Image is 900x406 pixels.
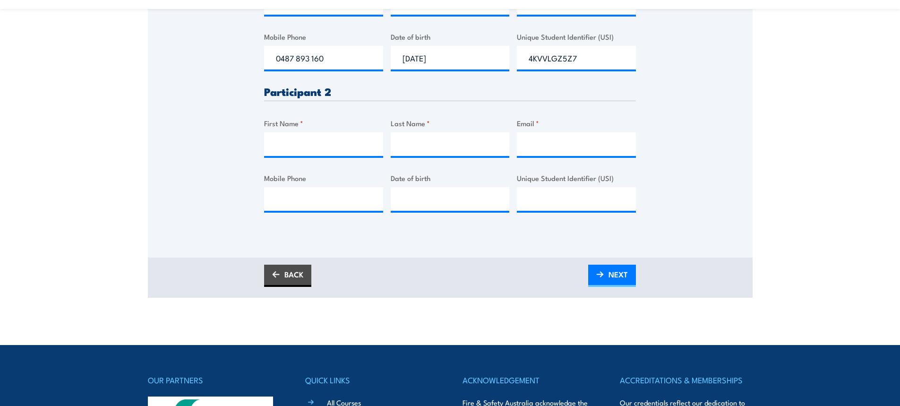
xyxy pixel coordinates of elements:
[264,173,383,183] label: Mobile Phone
[264,86,636,97] h3: Participant 2
[588,265,636,287] a: NEXT
[391,173,510,183] label: Date of birth
[517,118,636,129] label: Email
[609,262,628,287] span: NEXT
[517,31,636,42] label: Unique Student Identifier (USI)
[517,173,636,183] label: Unique Student Identifier (USI)
[391,31,510,42] label: Date of birth
[148,373,280,387] h4: OUR PARTNERS
[264,118,383,129] label: First Name
[391,118,510,129] label: Last Name
[264,31,383,42] label: Mobile Phone
[463,373,595,387] h4: ACKNOWLEDGEMENT
[620,373,752,387] h4: ACCREDITATIONS & MEMBERSHIPS
[264,265,311,287] a: BACK
[305,373,437,387] h4: QUICK LINKS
